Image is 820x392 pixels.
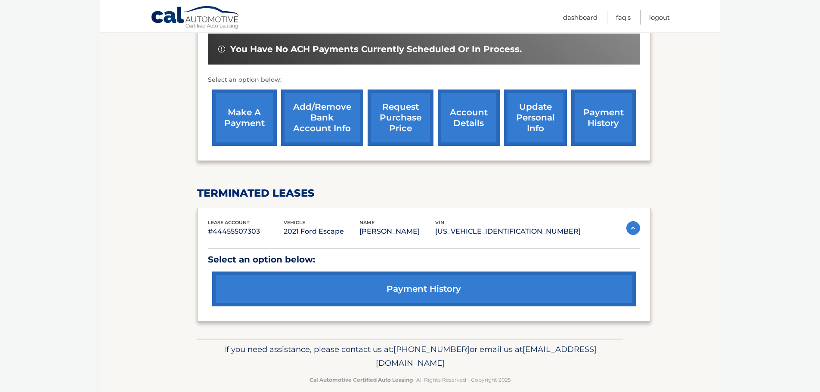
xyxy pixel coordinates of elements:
span: name [359,219,374,225]
p: - All Rights Reserved - Copyright 2025 [203,375,618,384]
p: If you need assistance, please contact us at: or email us at [203,343,618,370]
span: [EMAIL_ADDRESS][DOMAIN_NAME] [376,344,597,368]
a: payment history [571,90,636,146]
h2: terminated leases [197,187,651,200]
a: FAQ's [616,10,631,25]
p: [PERSON_NAME] [359,225,435,238]
a: request purchase price [368,90,433,146]
a: make a payment [212,90,277,146]
a: Logout [649,10,670,25]
a: update personal info [504,90,567,146]
img: accordion-active.svg [626,221,640,235]
strong: Cal Automotive Certified Auto Leasing [309,377,413,383]
a: Add/Remove bank account info [281,90,363,146]
span: You have no ACH payments currently scheduled or in process. [230,44,522,55]
img: alert-white.svg [218,46,225,52]
p: #44455507303 [208,225,284,238]
span: vehicle [284,219,305,225]
span: vin [435,219,444,225]
p: Select an option below: [208,252,640,267]
span: [PHONE_NUMBER] [393,344,470,354]
a: Dashboard [563,10,597,25]
p: [US_VEHICLE_IDENTIFICATION_NUMBER] [435,225,581,238]
a: account details [438,90,500,146]
p: Select an option below: [208,75,640,85]
a: Cal Automotive [151,6,241,31]
a: payment history [212,272,636,306]
span: lease account [208,219,250,225]
p: 2021 Ford Escape [284,225,359,238]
